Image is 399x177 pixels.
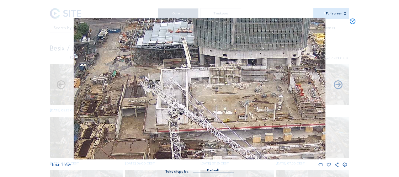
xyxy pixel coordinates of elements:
i: Back [333,80,343,90]
span: [DATE] 08:25 [52,163,71,167]
div: Default [207,168,220,173]
i: Forward [56,80,66,90]
img: Image [74,18,325,159]
div: Take steps by: [165,170,189,173]
div: Default [193,168,234,173]
div: Fullscreen [326,12,343,15]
